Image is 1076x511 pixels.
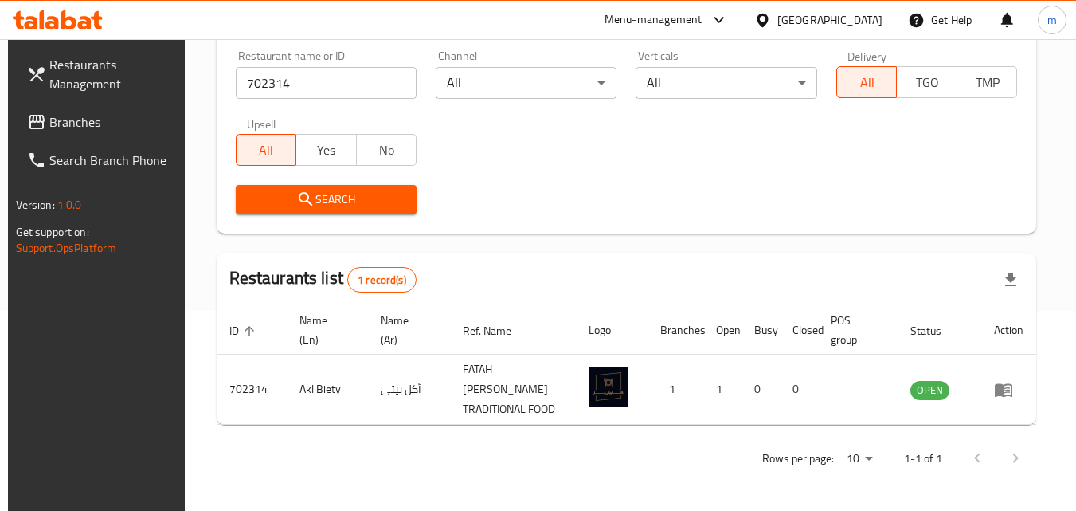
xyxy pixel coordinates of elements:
button: Search [236,185,417,214]
th: Logo [576,306,648,355]
button: TGO [896,66,957,98]
div: [GEOGRAPHIC_DATA] [777,11,882,29]
div: Total records count [347,267,417,293]
span: Restaurants Management [49,55,175,93]
span: 1 record(s) [348,273,416,288]
th: Branches [648,306,703,355]
th: Open [703,306,741,355]
div: All [436,67,616,99]
span: OPEN [910,381,949,399]
span: TGO [903,71,951,94]
button: TMP [957,66,1018,98]
span: All [243,139,291,162]
a: Restaurants Management [14,45,188,103]
button: All [836,66,898,98]
span: Get support on: [16,222,89,242]
p: 1-1 of 1 [904,449,942,469]
span: No [363,139,411,162]
input: Search for restaurant name or ID.. [236,67,417,99]
button: Yes [295,134,357,166]
label: Upsell [247,118,276,129]
td: أكل بيتى [368,355,450,425]
td: 702314 [217,355,287,425]
div: All [636,67,816,99]
a: Branches [14,103,188,141]
span: 1.0.0 [57,195,82,215]
span: Status [910,321,962,340]
span: Search [248,190,404,210]
p: Rows per page: [762,449,834,469]
span: TMP [964,71,1011,94]
span: Yes [303,139,350,162]
th: Closed [780,306,818,355]
span: Search Branch Phone [49,151,175,170]
button: No [356,134,417,166]
a: Support.OpsPlatform [16,238,117,258]
th: Busy [741,306,780,355]
table: enhanced table [217,306,1037,425]
a: Search Branch Phone [14,141,188,179]
img: Akl Biety [589,367,628,407]
span: ID [229,321,260,340]
span: POS group [831,311,879,349]
td: FATAH [PERSON_NAME] TRADITIONAL FOOD [450,355,576,425]
span: All [843,71,891,94]
span: m [1047,11,1057,29]
div: Menu-management [605,10,702,29]
td: 0 [741,355,780,425]
td: 1 [648,355,703,425]
th: Action [981,306,1036,355]
td: 1 [703,355,741,425]
span: Branches [49,112,175,132]
span: Name (En) [299,311,350,349]
h2: Restaurants list [229,266,417,293]
td: 0 [780,355,818,425]
button: All [236,134,297,166]
div: Export file [992,261,1030,299]
td: Akl Biety [287,355,369,425]
div: OPEN [910,381,949,400]
span: Name (Ar) [381,311,431,349]
label: Delivery [847,50,887,61]
div: Menu [994,380,1023,399]
span: Version: [16,195,55,215]
span: Ref. Name [463,321,532,340]
div: Rows per page: [840,447,878,471]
